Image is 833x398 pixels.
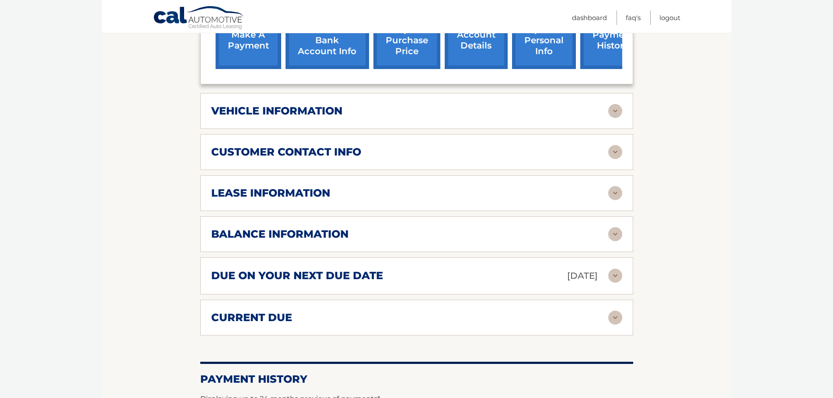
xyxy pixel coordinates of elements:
h2: balance information [211,228,349,241]
h2: customer contact info [211,145,361,159]
h2: lease information [211,187,330,200]
img: accordion-rest.svg [608,227,622,241]
img: accordion-rest.svg [608,311,622,325]
img: accordion-rest.svg [608,269,622,283]
a: account details [445,12,508,69]
img: accordion-rest.svg [608,145,622,159]
img: accordion-rest.svg [608,186,622,200]
a: payment history [580,12,646,69]
a: request purchase price [373,12,440,69]
h2: vehicle information [211,104,342,118]
h2: due on your next due date [211,269,383,282]
h2: Payment History [200,373,633,386]
a: FAQ's [626,10,641,25]
h2: current due [211,311,292,324]
a: make a payment [216,12,281,69]
p: [DATE] [567,268,598,284]
img: accordion-rest.svg [608,104,622,118]
a: Dashboard [572,10,607,25]
a: Logout [659,10,680,25]
a: Cal Automotive [153,6,245,31]
a: Add/Remove bank account info [286,12,369,69]
a: update personal info [512,12,576,69]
